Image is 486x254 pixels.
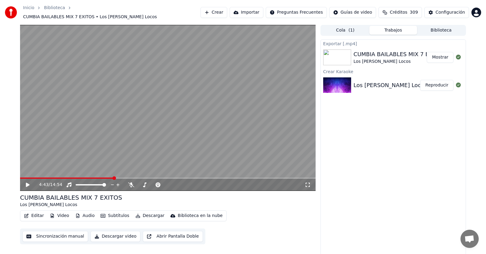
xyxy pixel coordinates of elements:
[420,80,453,91] button: Reproducir
[321,68,466,75] div: Crear Karaoke
[22,212,46,220] button: Editar
[133,212,167,220] button: Descargar
[230,7,263,18] button: Importar
[23,14,157,20] span: CUMBIA BAILABLES MIX 7 EXITOS • Los [PERSON_NAME] Locos
[321,26,369,35] button: Cola
[143,231,203,242] button: Abrir Pantalla Doble
[329,7,376,18] button: Guías de video
[22,231,88,242] button: Sincronización manual
[23,5,34,11] a: Inicio
[20,193,122,202] div: CUMBIA BAILABLES MIX 7 EXITOS
[378,7,422,18] button: Créditos309
[44,5,65,11] a: Biblioteca
[417,26,465,35] button: Biblioteca
[178,213,223,219] div: Biblioteca en la nube
[39,182,54,188] div: /
[321,40,466,47] div: Exportar [.mp4]
[460,230,479,248] a: Chat abierto
[427,52,453,63] button: Mostrar
[266,7,327,18] button: Preguntas Frecuentes
[98,212,132,220] button: Subtítulos
[47,212,71,220] button: Video
[73,212,97,220] button: Audio
[23,5,200,20] nav: breadcrumb
[354,50,445,59] div: CUMBIA BAILABLES MIX 7 EXITOS
[424,7,469,18] button: Configuración
[39,182,49,188] span: 4:43
[50,182,62,188] span: 14:54
[354,59,445,65] div: Los [PERSON_NAME] Locos
[348,27,354,33] span: ( 1 )
[410,9,418,15] span: 309
[390,9,407,15] span: Créditos
[20,202,122,208] div: Los [PERSON_NAME] Locos
[200,7,227,18] button: Crear
[436,9,465,15] div: Configuración
[5,6,17,19] img: youka
[91,231,140,242] button: Descargar video
[369,26,417,35] button: Trabajos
